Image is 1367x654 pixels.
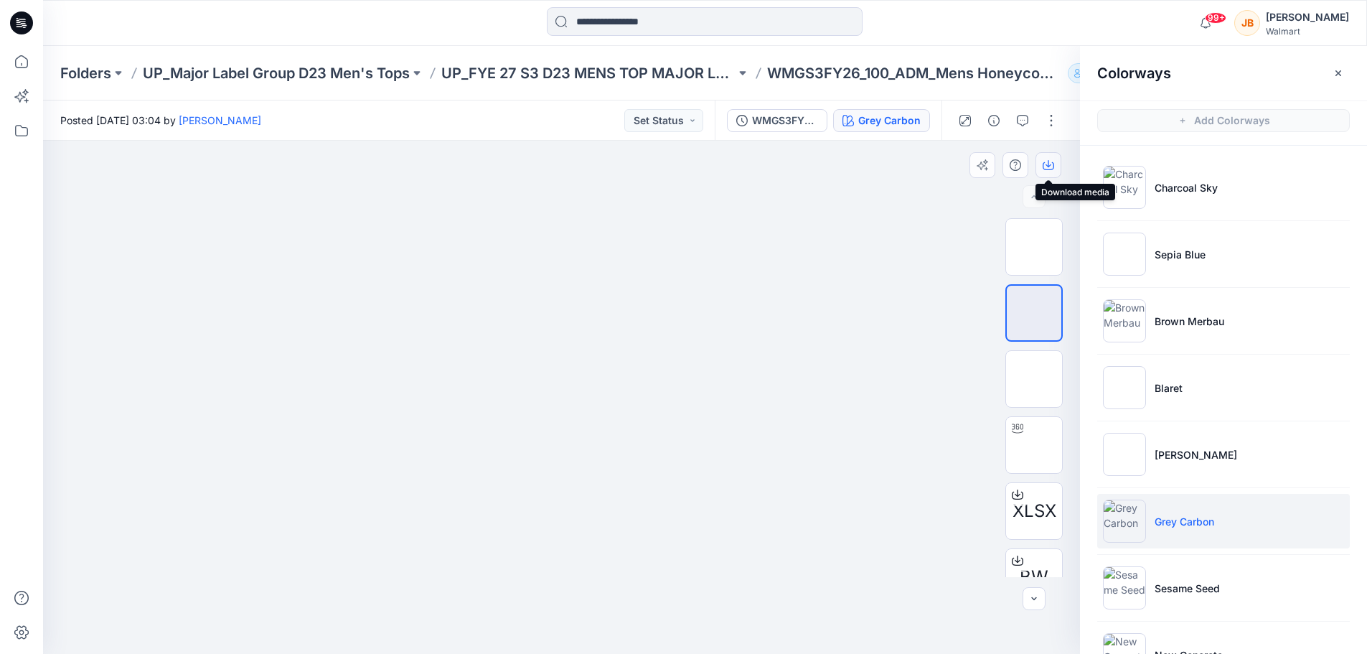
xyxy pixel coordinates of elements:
[1013,498,1056,524] span: XLSX
[143,63,410,83] a: UP_Major Label Group D23 Men's Tops
[752,113,818,129] div: WMGS3FY26_100_ADM_Mens Honeycomb Quarter Zip
[1155,180,1218,195] p: Charcoal Sky
[1020,564,1048,590] span: BW
[1155,247,1206,262] p: Sepia Blue
[767,63,1061,83] p: WMGS3FY26_100_ADM_Mens Honeycomb Quarter Zip
[1103,500,1146,543] img: Grey Carbon
[1155,447,1237,462] p: [PERSON_NAME]
[1155,380,1183,396] p: Blaret
[727,109,827,132] button: WMGS3FY26_100_ADM_Mens Honeycomb Quarter Zip
[1103,366,1146,409] img: Blaret
[1155,314,1224,329] p: Brown Merbau
[1155,581,1220,596] p: Sesame Seed
[982,109,1005,132] button: Details
[441,63,736,83] a: UP_FYE 27 S3 D23 MENS TOP MAJOR LABEL GROUP
[1103,166,1146,209] img: Charcoal Sky
[179,114,261,126] a: [PERSON_NAME]
[1266,9,1349,26] div: [PERSON_NAME]
[1097,65,1171,82] h2: Colorways
[1103,233,1146,276] img: Sepia Blue
[1266,26,1349,37] div: Walmart
[1068,63,1113,83] button: 31
[1234,10,1260,36] div: JB
[1103,566,1146,609] img: Sesame Seed
[1103,299,1146,342] img: Brown Merbau
[60,113,261,128] span: Posted [DATE] 03:04 by
[1155,514,1214,529] p: Grey Carbon
[858,113,921,129] div: Grey Carbon
[1103,433,1146,476] img: Green Ivy
[833,109,930,132] button: Grey Carbon
[60,63,111,83] a: Folders
[1205,12,1226,24] span: 99+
